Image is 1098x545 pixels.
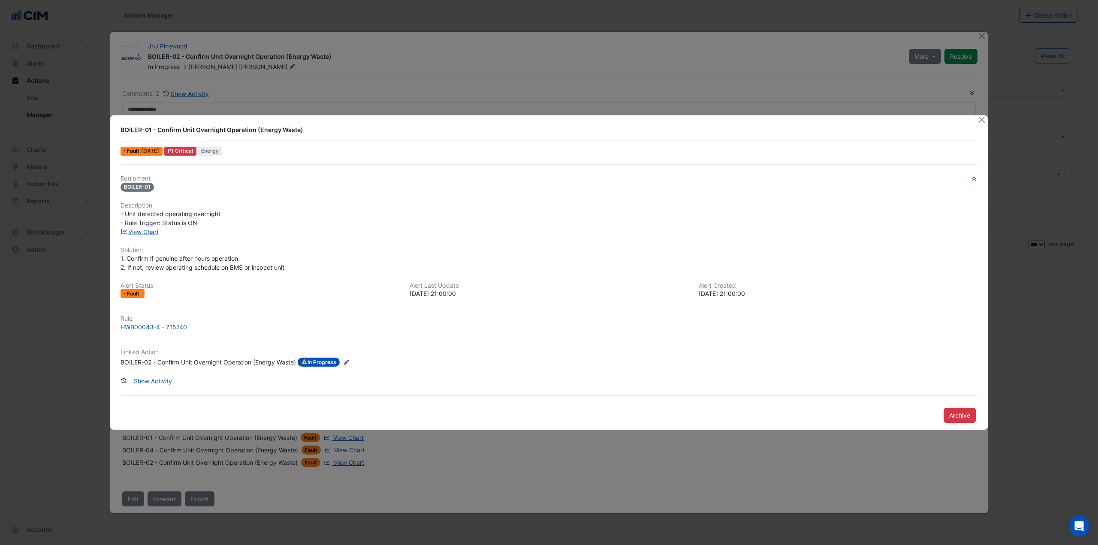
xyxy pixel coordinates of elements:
[410,289,688,298] div: [DATE] 21:00:00
[1069,516,1089,536] div: Open Intercom Messenger
[343,359,350,366] fa-icon: Edit Linked Action
[121,202,977,209] h6: Description
[121,282,399,289] h6: Alert Status
[121,322,187,331] div: HWB00043-4 - 715740
[699,289,977,298] div: [DATE] 21:00:00
[121,175,977,182] h6: Equipment
[298,358,340,367] span: In Progress
[121,228,159,235] a: View Chart
[198,147,223,156] span: Energy
[121,126,967,134] div: BOILER-01 - Confirm Unit Overnight Operation (Energy Waste)
[121,322,977,331] a: HWB00043-4 - 715740
[121,358,296,367] div: BOILER-02 - Confirm Unit Overnight Operation (Energy Waste)
[127,291,141,296] span: Fault
[127,148,141,154] span: Fault
[121,210,220,226] span: - Unit detected operating overnight - Rule Trigger: Status is ON
[128,373,178,388] button: Show Activity
[121,315,977,322] h6: Rule
[410,282,688,289] h6: Alert Last Update
[121,255,284,271] span: 1. Confirm if genuine after hours operation 2. If not, review operating schedule on BMS or inspec...
[141,148,159,154] span: Tue 04-Jun-2024 21:00 IST
[164,147,196,156] div: P1 Critical
[121,349,977,356] h6: Linked Action
[699,282,977,289] h6: Alert Created
[121,183,154,192] span: BOILER-01
[977,115,986,124] button: Close
[944,408,976,423] button: Archive
[121,247,977,254] h6: Solution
